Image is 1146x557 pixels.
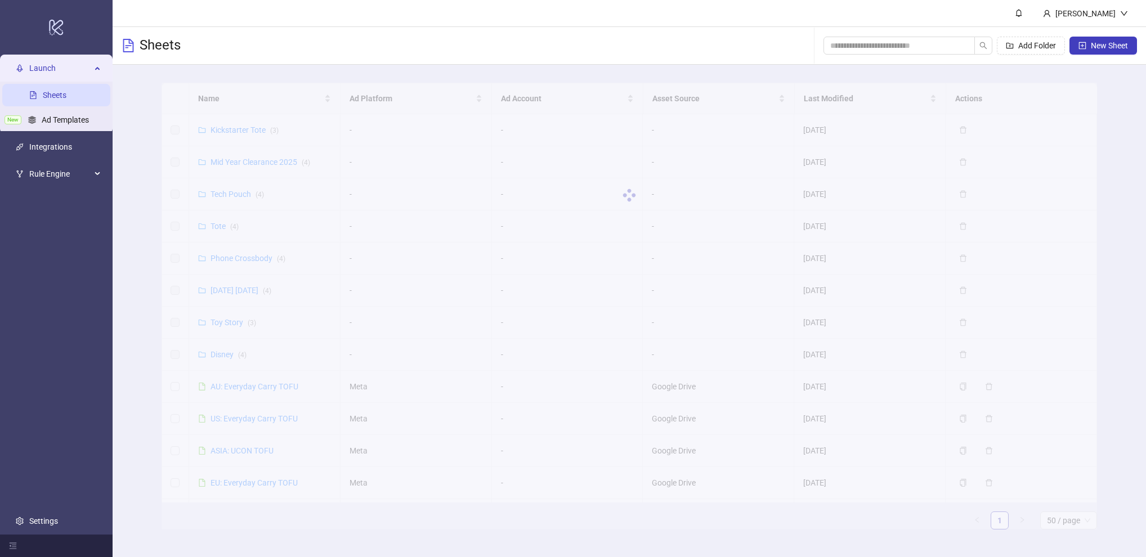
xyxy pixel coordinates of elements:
a: Ad Templates [42,115,89,124]
span: Add Folder [1018,41,1056,50]
a: Integrations [29,142,72,151]
span: fork [16,170,24,178]
span: down [1120,10,1128,17]
div: [PERSON_NAME] [1051,7,1120,20]
button: Add Folder [997,37,1065,55]
span: Launch [29,57,91,79]
a: Settings [29,516,58,525]
h3: Sheets [140,37,181,55]
span: New Sheet [1091,41,1128,50]
span: user [1043,10,1051,17]
span: rocket [16,64,24,72]
span: file-text [122,39,135,52]
span: menu-fold [9,542,17,550]
span: folder-add [1006,42,1014,50]
span: bell [1015,9,1023,17]
button: New Sheet [1069,37,1137,55]
span: plus-square [1078,42,1086,50]
span: Rule Engine [29,163,91,185]
span: search [979,42,987,50]
a: Sheets [43,91,66,100]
